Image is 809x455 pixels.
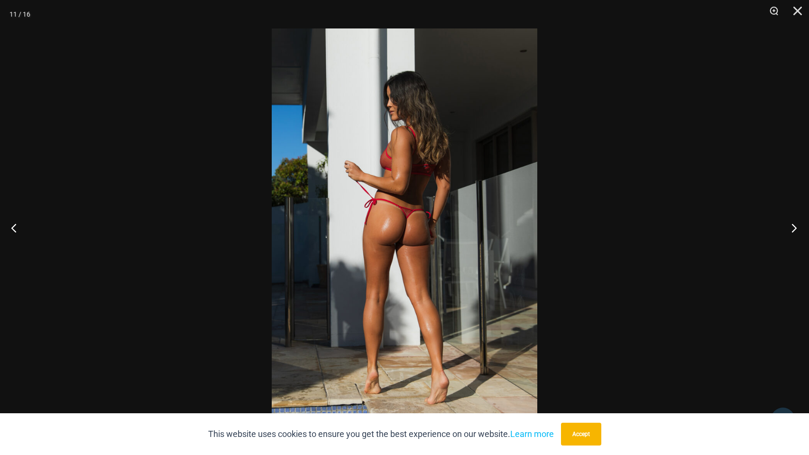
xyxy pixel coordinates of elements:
[773,204,809,251] button: Next
[510,429,554,439] a: Learn more
[208,427,554,441] p: This website uses cookies to ensure you get the best experience on our website.
[272,28,537,427] img: Summer Storm Red 332 Crop Top 456 Micro 03
[561,423,601,446] button: Accept
[9,7,30,21] div: 11 / 16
